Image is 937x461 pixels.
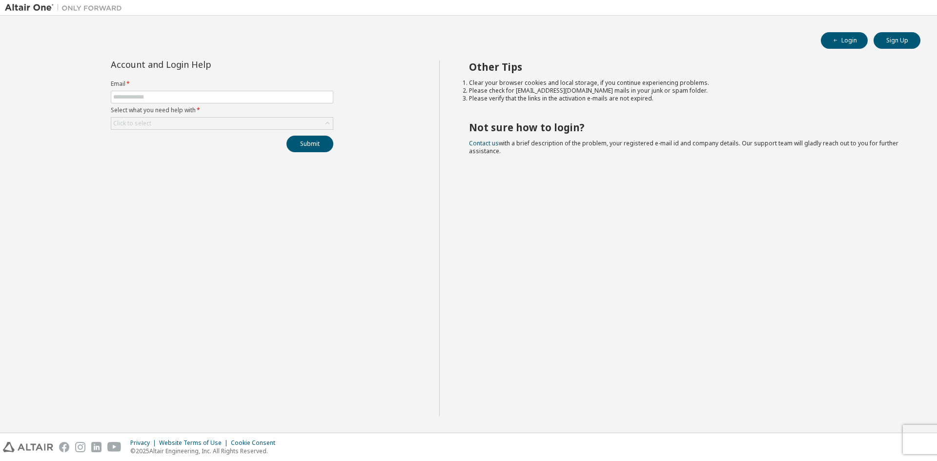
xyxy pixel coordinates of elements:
li: Please check for [EMAIL_ADDRESS][DOMAIN_NAME] mails in your junk or spam folder. [469,87,903,95]
img: instagram.svg [75,442,85,452]
img: linkedin.svg [91,442,102,452]
span: with a brief description of the problem, your registered e-mail id and company details. Our suppo... [469,139,898,155]
div: Click to select [111,118,333,129]
p: © 2025 Altair Engineering, Inc. All Rights Reserved. [130,447,281,455]
img: facebook.svg [59,442,69,452]
button: Sign Up [874,32,920,49]
img: Altair One [5,3,127,13]
img: altair_logo.svg [3,442,53,452]
li: Clear your browser cookies and local storage, if you continue experiencing problems. [469,79,903,87]
div: Account and Login Help [111,60,289,68]
label: Email [111,80,333,88]
button: Submit [286,136,333,152]
img: youtube.svg [107,442,122,452]
h2: Not sure how to login? [469,121,903,134]
label: Select what you need help with [111,106,333,114]
div: Website Terms of Use [159,439,231,447]
button: Login [821,32,868,49]
div: Privacy [130,439,159,447]
li: Please verify that the links in the activation e-mails are not expired. [469,95,903,102]
div: Click to select [113,120,151,127]
a: Contact us [469,139,499,147]
h2: Other Tips [469,60,903,73]
div: Cookie Consent [231,439,281,447]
